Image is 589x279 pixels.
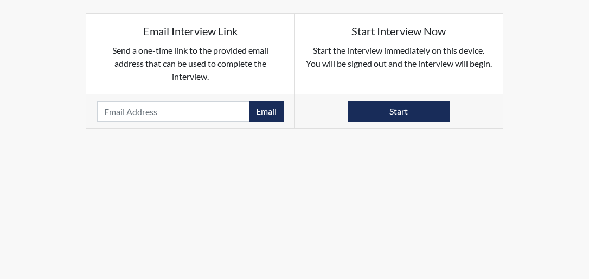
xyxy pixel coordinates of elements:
input: Email Address [97,101,249,122]
button: Email [249,101,284,122]
p: Start the interview immediately on this device. You will be signed out and the interview will begin. [306,44,492,70]
h5: Email Interview Link [97,24,284,37]
h5: Start Interview Now [306,24,492,37]
p: Send a one-time link to the provided email address that can be used to complete the interview. [97,44,284,83]
button: Start [348,101,450,122]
